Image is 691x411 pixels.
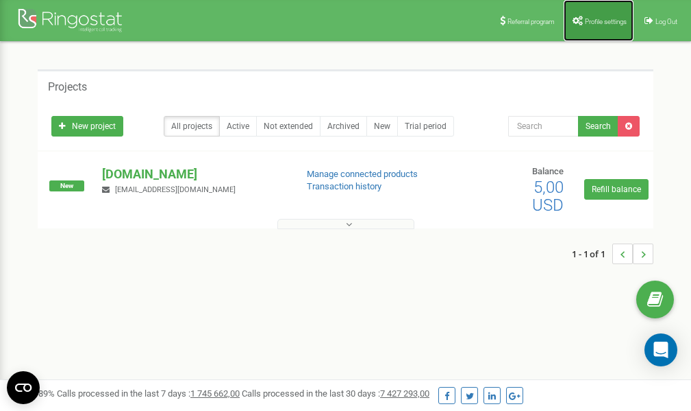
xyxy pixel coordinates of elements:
[585,18,627,25] span: Profile settings
[115,185,236,194] span: [EMAIL_ADDRESS][DOMAIN_NAME]
[164,116,220,137] a: All projects
[644,333,677,366] div: Open Intercom Messenger
[307,181,381,191] a: Transaction history
[572,244,612,264] span: 1 - 1 of 1
[507,18,555,25] span: Referral program
[51,116,123,137] a: New project
[57,388,240,399] span: Calls processed in the last 7 days :
[655,18,677,25] span: Log Out
[102,165,284,183] p: [DOMAIN_NAME]
[380,388,429,399] u: 7 427 293,00
[532,178,564,215] span: 5,00 USD
[320,116,367,137] a: Archived
[307,169,418,179] a: Manage connected products
[397,116,454,137] a: Trial period
[584,179,649,200] a: Refill balance
[366,116,398,137] a: New
[48,81,87,93] h5: Projects
[49,180,84,191] span: New
[578,116,618,137] button: Search
[508,116,579,137] input: Search
[190,388,240,399] u: 1 745 662,00
[532,166,564,176] span: Balance
[7,371,40,404] button: Open CMP widget
[256,116,321,137] a: Not extended
[242,388,429,399] span: Calls processed in the last 30 days :
[219,116,257,137] a: Active
[572,230,653,278] nav: ...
